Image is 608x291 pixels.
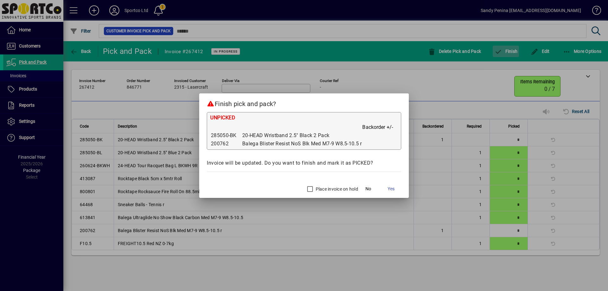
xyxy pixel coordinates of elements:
div: Invoice will be updated. Do you want to finish and mark it as PICKED? [207,159,401,167]
div: UNPICKED [210,114,398,123]
button: No [358,183,378,195]
label: Place invoice on hold [314,186,358,192]
span: Yes [388,186,395,192]
td: 200762 [210,140,242,148]
button: Yes [381,183,401,195]
span: No [365,186,371,192]
td: 20-HEAD Wristband 2.5" Black 2 Pack [242,131,362,140]
td: Balega Blister Resist NoS Blk Med M7-9 W8.5-10.5 r [242,140,362,148]
td: 285050-BK [210,131,242,140]
h2: Finish pick and pack? [199,93,409,112]
th: Backorder +/- [362,123,398,131]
